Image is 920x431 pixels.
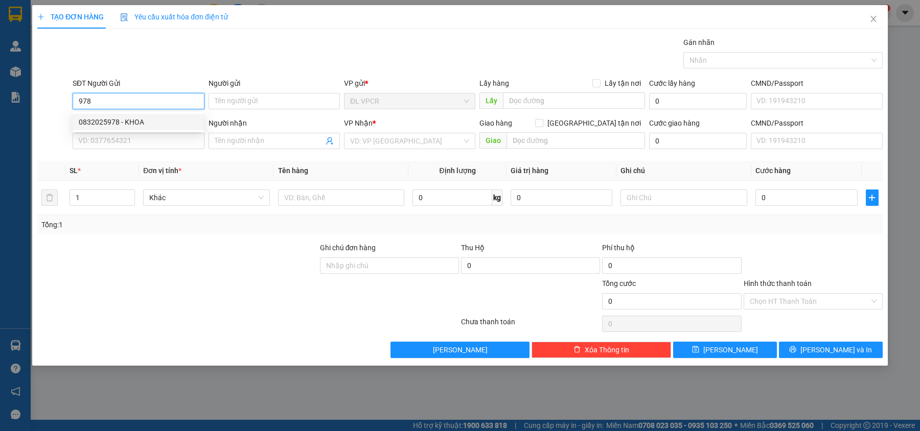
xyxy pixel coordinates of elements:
[344,78,475,89] div: VP gửi
[800,344,872,355] span: [PERSON_NAME] và In
[692,346,699,354] span: save
[86,39,141,47] b: [DOMAIN_NAME]
[479,132,507,149] span: Giao
[120,13,128,21] img: icon
[37,13,104,21] span: TẠO ĐƠN HÀNG
[79,116,198,128] div: 0832025978 - KHOA
[601,78,645,89] span: Lấy tận nơi
[703,344,758,355] span: [PERSON_NAME]
[460,316,601,334] div: Chưa thanh toán
[744,279,812,288] label: Hình thức thanh toán
[649,119,700,127] label: Cước giao hàng
[439,166,475,175] span: Định lượng
[683,38,715,46] label: Gán nhãn
[37,13,44,20] span: plus
[278,166,308,175] span: Tên hàng
[70,166,78,175] span: SL
[41,219,355,230] div: Tổng: 1
[320,244,376,252] label: Ghi chú đơn hàng
[209,117,340,129] div: Người nhận
[344,119,373,127] span: VP Nhận
[86,49,141,61] li: (c) 2017
[649,93,747,109] input: Cước lấy hàng
[433,344,488,355] span: [PERSON_NAME]
[73,114,204,130] div: 0832025978 - KHOA
[507,132,645,149] input: Dọc đường
[649,133,747,149] input: Cước giao hàng
[143,166,181,175] span: Đơn vị tính
[866,189,879,206] button: plus
[859,5,888,34] button: Close
[479,79,509,87] span: Lấy hàng
[751,117,882,129] div: CMND/Passport
[532,342,671,358] button: deleteXóa Thông tin
[320,257,459,274] input: Ghi chú đơn hàng
[209,78,340,89] div: Người gửi
[350,93,469,109] span: ĐL VPCR
[326,137,334,145] span: user-add
[278,189,405,206] input: VD: Bàn, Ghế
[866,194,878,202] span: plus
[111,13,135,37] img: logo.jpg
[503,92,645,109] input: Dọc đường
[461,244,485,252] span: Thu Hộ
[511,189,613,206] input: 0
[779,342,883,358] button: printer[PERSON_NAME] và In
[573,346,581,354] span: delete
[41,189,58,206] button: delete
[13,66,53,132] b: Phúc An Express
[869,15,878,23] span: close
[616,161,751,181] th: Ghi chú
[390,342,530,358] button: [PERSON_NAME]
[620,189,747,206] input: Ghi Chú
[789,346,796,354] span: printer
[63,15,101,63] b: Gửi khách hàng
[120,13,228,21] span: Yêu cầu xuất hóa đơn điện tử
[755,166,791,175] span: Cước hàng
[649,79,695,87] label: Cước lấy hàng
[149,190,264,205] span: Khác
[492,189,502,206] span: kg
[479,119,512,127] span: Giao hàng
[511,166,548,175] span: Giá trị hàng
[673,342,777,358] button: save[PERSON_NAME]
[585,344,629,355] span: Xóa Thông tin
[602,242,741,257] div: Phí thu hộ
[73,78,204,89] div: SĐT Người Gửi
[602,279,636,288] span: Tổng cước
[543,117,645,129] span: [GEOGRAPHIC_DATA] tận nơi
[751,78,882,89] div: CMND/Passport
[479,92,503,109] span: Lấy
